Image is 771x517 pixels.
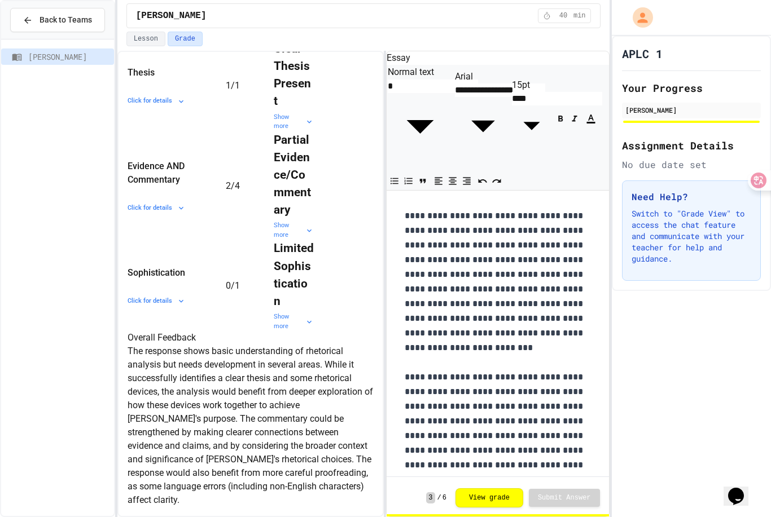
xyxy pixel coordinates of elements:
p: Switch to "Grade View" to access the chat feature and communicate with your teacher for help and ... [632,208,751,264]
div: ThesisClick for details [128,65,212,106]
div: 15pt [512,78,551,92]
span: 2 [226,180,231,191]
button: Submit Answer [529,489,600,507]
span: min [573,11,586,20]
span: 3 [426,492,435,503]
button: Numbered List [402,173,415,189]
button: Undo (⌘+Z) [476,173,489,189]
span: 1 [226,80,231,91]
button: Align Right [460,173,474,189]
span: / 4 [231,180,240,191]
h1: APLC 1 [622,46,663,61]
button: Align Left [432,173,445,189]
span: [PERSON_NAME] [136,9,207,23]
span: 40 [554,11,572,20]
span: 0 [226,280,231,291]
button: Italic (⌘+I) [568,110,581,127]
div: Click for details [128,96,212,106]
h2: Your Progress [622,80,761,96]
div: Thesis [128,65,212,81]
button: Back to Teams [10,8,105,32]
h3: Need Help? [632,190,751,204]
div: Evidence AND Commentary [128,158,212,188]
button: Align Center [446,173,459,189]
span: / 1 [231,280,240,291]
div: Normal text [388,65,453,79]
span: [PERSON_NAME] [28,51,109,63]
span: / 1 [231,80,240,91]
span: Back to Teams [40,14,92,26]
span: Submit Answer [538,493,591,502]
div: No due date set [622,158,761,171]
button: Bullet List [388,173,401,189]
strong: Partial Evidence/Commentary [274,133,312,217]
div: Sophistication [128,265,212,281]
p: The response shows basic understanding of rhetorical analysis but needs development in several ar... [128,344,374,507]
button: Grade [168,32,203,46]
div: Evidence AND CommentaryClick for details [128,158,212,213]
button: Quote [416,173,430,189]
h6: Essay [387,51,609,65]
strong: Limited Sophistication [274,241,317,308]
div: Click for details [128,204,212,213]
div: Show more [274,312,314,331]
div: SophisticationClick for details [128,265,212,306]
button: View grade [455,488,523,507]
div: [PERSON_NAME] [625,105,757,115]
div: My Account [621,5,656,30]
div: Arial [455,70,511,83]
button: Bold (⌘+B) [554,110,567,127]
div: Click for details [128,297,212,306]
span: 6 [443,493,446,502]
h2: Assignment Details [622,138,761,153]
button: Lesson [126,32,165,46]
button: Redo (⌘+⇧+Z) [490,173,503,189]
h6: Overall Feedback [128,331,374,344]
div: Show more [274,221,314,240]
iframe: chat widget [724,472,760,506]
span: / [437,493,441,502]
div: Show more [274,113,314,131]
